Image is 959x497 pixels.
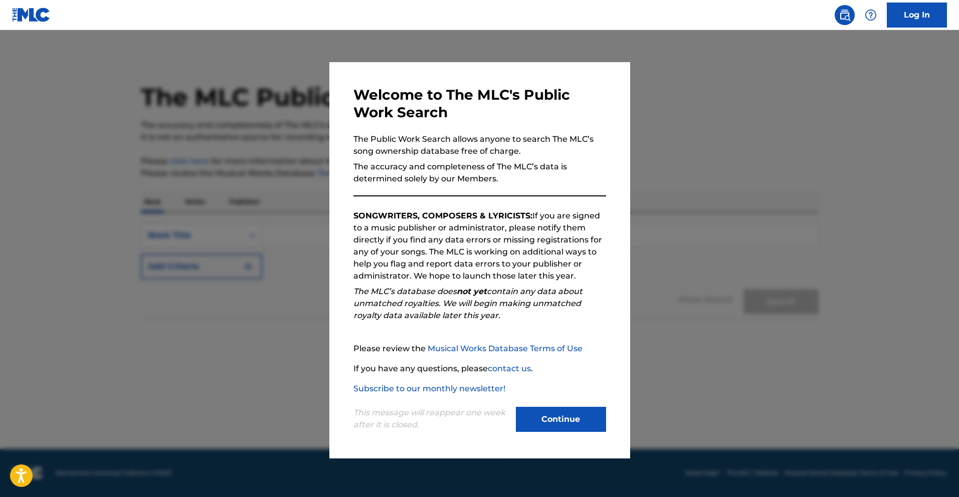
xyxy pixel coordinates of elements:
p: Please review the [353,343,606,355]
strong: SONGWRITERS, COMPOSERS & LYRICISTS: [353,211,532,220]
strong: not yet [457,287,487,296]
img: MLC Logo [12,8,51,22]
img: search [839,9,851,21]
p: If you are signed to a music publisher or administrator, please notify them directly if you find ... [353,210,606,282]
a: Subscribe to our monthly newsletter! [353,384,505,393]
p: The Public Work Search allows anyone to search The MLC’s song ownership database free of charge. [353,133,606,157]
img: help [865,9,877,21]
a: Public Search [835,5,855,25]
p: The accuracy and completeness of The MLC’s data is determined solely by our Members. [353,161,606,185]
a: Log In [887,3,947,28]
p: If you have any questions, please . [353,363,606,375]
a: contact us [488,364,531,373]
h3: Welcome to The MLC's Public Work Search [353,86,606,121]
p: This message will reappear one week after it is closed. [353,407,510,431]
em: The MLC’s database does contain any data about unmatched royalties. We will begin making unmatche... [353,287,583,320]
a: Musical Works Database Terms of Use [428,344,583,353]
div: Help [861,5,881,25]
button: Continue [516,407,606,432]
